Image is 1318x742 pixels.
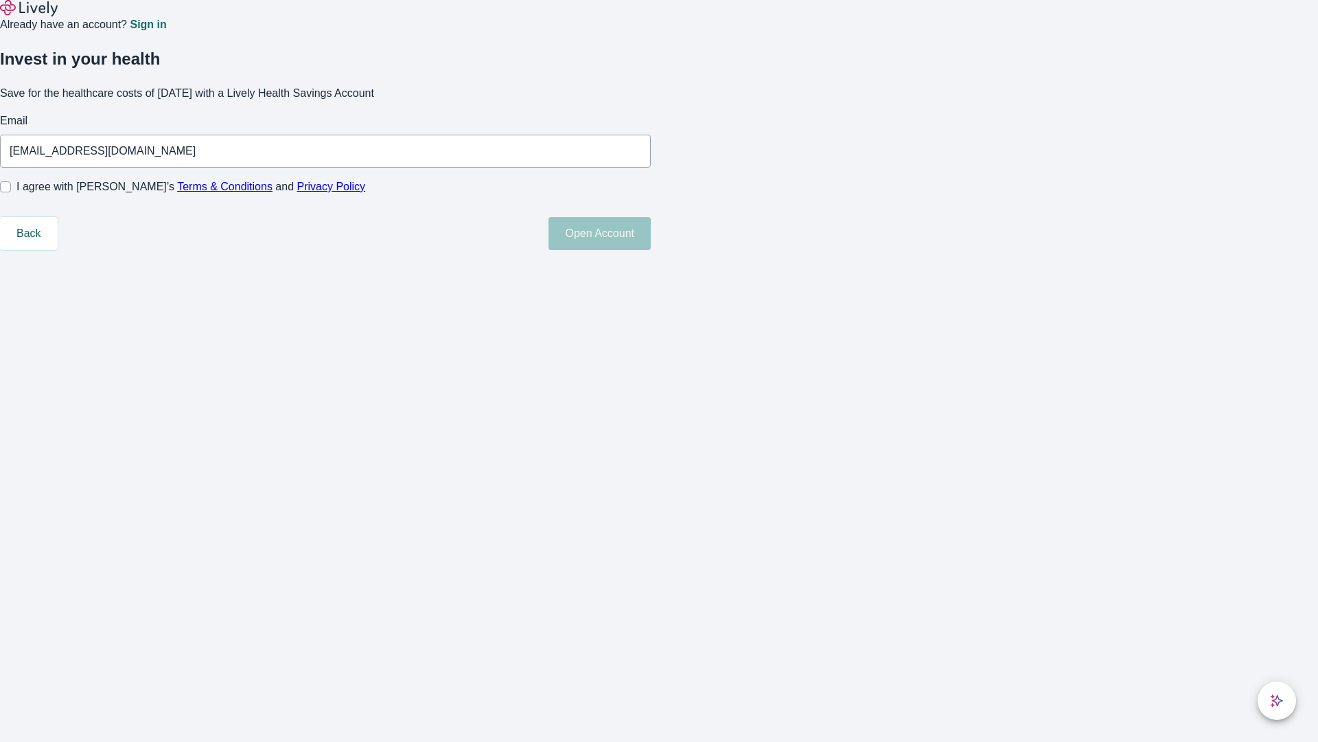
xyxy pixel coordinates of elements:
span: I agree with [PERSON_NAME]’s and [16,179,365,195]
svg: Lively AI Assistant [1270,694,1284,708]
a: Privacy Policy [297,181,366,192]
a: Terms & Conditions [177,181,273,192]
button: chat [1258,682,1296,720]
a: Sign in [130,19,166,30]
